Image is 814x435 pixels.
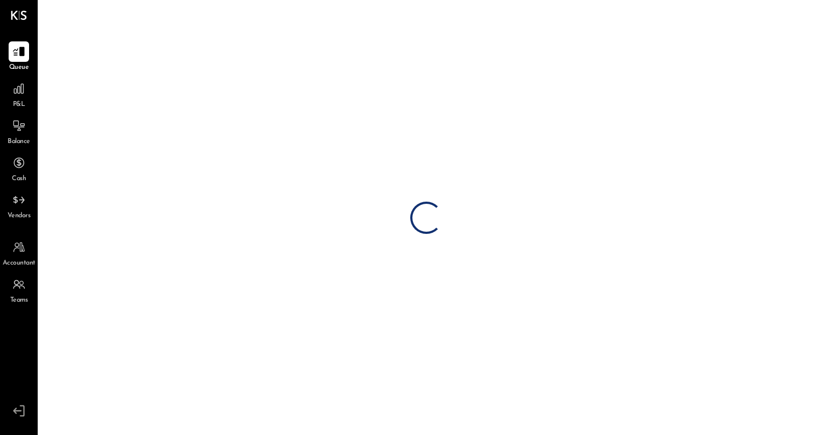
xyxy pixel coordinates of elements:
[1,116,37,147] a: Balance
[13,100,25,110] span: P&L
[1,79,37,110] a: P&L
[1,190,37,221] a: Vendors
[1,41,37,73] a: Queue
[8,211,31,221] span: Vendors
[8,137,30,147] span: Balance
[9,63,29,73] span: Queue
[10,296,28,305] span: Teams
[1,274,37,305] a: Teams
[1,237,37,268] a: Accountant
[1,153,37,184] a: Cash
[3,259,36,268] span: Accountant
[12,174,26,184] span: Cash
